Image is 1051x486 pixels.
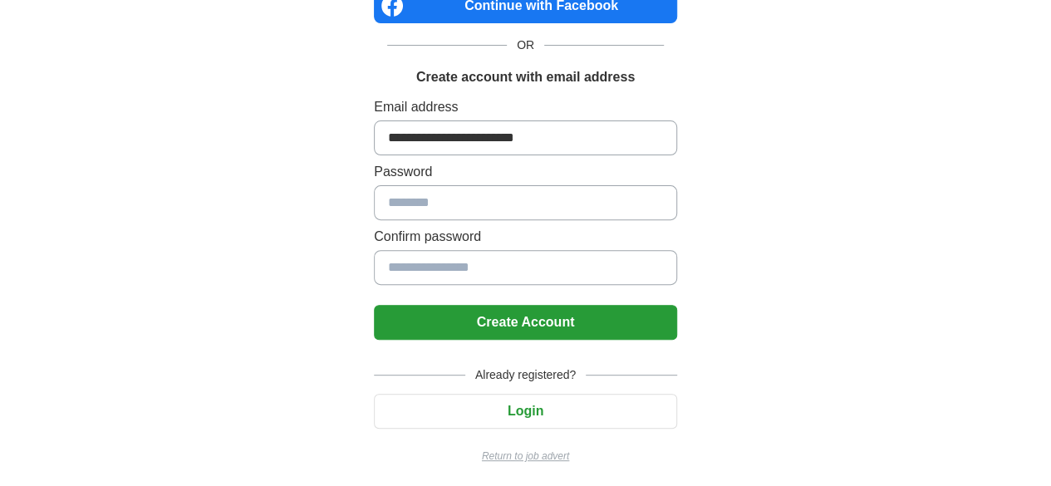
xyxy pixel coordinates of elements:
[507,37,544,54] span: OR
[374,394,677,429] button: Login
[465,366,586,384] span: Already registered?
[416,67,635,87] h1: Create account with email address
[374,404,677,418] a: Login
[374,305,677,340] button: Create Account
[374,449,677,464] a: Return to job advert
[374,227,677,247] label: Confirm password
[374,97,677,117] label: Email address
[374,162,677,182] label: Password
